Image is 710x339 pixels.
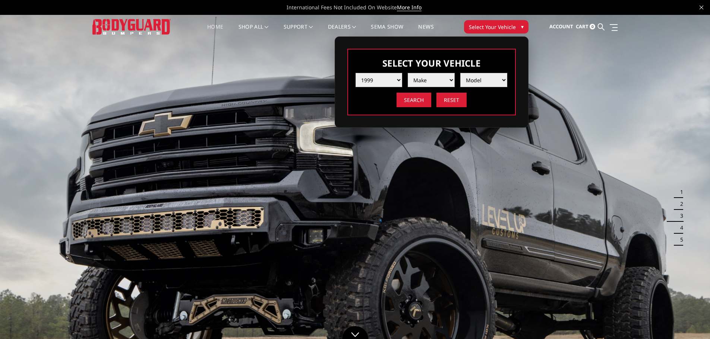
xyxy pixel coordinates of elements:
[207,24,223,39] a: Home
[464,20,528,33] button: Select Your Vehicle
[239,24,269,39] a: shop all
[408,73,455,87] select: Please select the value from list.
[436,93,467,107] input: Reset
[342,326,368,339] a: Click to Down
[676,210,683,222] button: 3 of 5
[676,198,683,210] button: 2 of 5
[521,23,524,31] span: ▾
[328,24,356,39] a: Dealers
[92,19,171,34] img: BODYGUARD BUMPERS
[590,24,595,29] span: 0
[418,24,433,39] a: News
[676,222,683,234] button: 4 of 5
[676,186,683,198] button: 1 of 5
[549,17,573,37] a: Account
[356,57,508,69] h3: Select Your Vehicle
[397,4,422,11] a: More Info
[576,23,588,30] span: Cart
[469,23,516,31] span: Select Your Vehicle
[576,17,595,37] a: Cart 0
[284,24,313,39] a: Support
[371,24,403,39] a: SEMA Show
[676,234,683,246] button: 5 of 5
[397,93,431,107] input: Search
[549,23,573,30] span: Account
